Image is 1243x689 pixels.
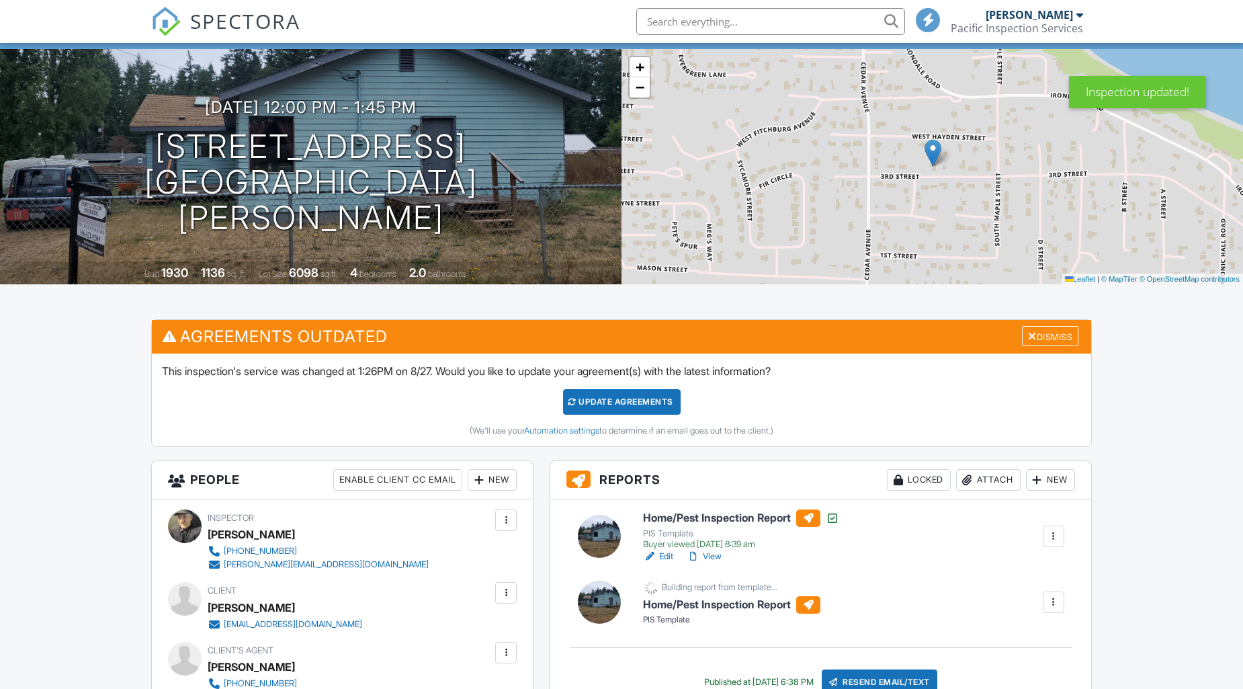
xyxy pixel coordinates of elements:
div: Pacific Inspection Services [951,22,1083,35]
div: [PHONE_NUMBER] [224,546,297,557]
span: | [1097,275,1099,283]
a: [PERSON_NAME] [208,657,295,677]
a: Leaflet [1065,275,1095,283]
span: bathrooms [428,269,466,279]
span: bedrooms [359,269,396,279]
div: PIS Template [643,528,839,539]
a: Home/Pest Inspection Report PIS Template Buyer viewed [DATE] 8:39 am [643,510,839,550]
a: © MapTiler [1101,275,1138,283]
span: Inspector [208,513,254,523]
span: SPECTORA [190,7,300,35]
div: 4 [350,266,357,280]
div: Attach [956,469,1021,491]
div: [PERSON_NAME] [208,598,295,618]
span: Client [208,585,237,596]
a: View [687,550,722,563]
div: Buyer viewed [DATE] 8:39 am [643,539,839,550]
a: Automation settings [524,425,599,436]
a: Zoom in [630,57,650,77]
span: Client's Agent [208,645,273,655]
div: Dismiss [1022,326,1078,347]
a: [PHONE_NUMBER] [208,544,429,558]
div: [PERSON_NAME] [986,8,1073,22]
div: (We'll use your to determine if an email goes out to the client.) [162,425,1081,436]
h1: [STREET_ADDRESS] [GEOGRAPHIC_DATA][PERSON_NAME] [22,129,600,235]
div: New [1026,469,1075,491]
h3: People [152,461,533,499]
a: SPECTORA [151,18,300,46]
a: © OpenStreetMap contributors [1140,275,1240,283]
h3: [DATE] 12:00 pm - 1:45 pm [205,98,417,116]
img: Marker [925,139,941,167]
div: [PERSON_NAME] [208,524,295,544]
div: 2.0 [409,266,426,280]
span: + [636,58,644,75]
h6: Home/Pest Inspection Report [643,510,839,527]
a: Edit [643,550,673,563]
img: loading-93afd81d04378562ca97960a6d0abf470c8f8241ccf6a1b4da771bf876922d1b.gif [643,579,660,596]
a: [EMAIL_ADDRESS][DOMAIN_NAME] [208,618,362,631]
div: 1930 [161,266,188,280]
div: Locked [887,469,951,491]
div: 6098 [289,266,318,280]
div: [PERSON_NAME][EMAIL_ADDRESS][DOMAIN_NAME] [224,559,429,570]
span: sq. ft. [227,269,246,279]
span: Built [144,269,159,279]
div: Building report from template... [662,582,777,593]
h3: Agreements Outdated [152,320,1091,353]
div: 1136 [201,266,225,280]
div: [EMAIL_ADDRESS][DOMAIN_NAME] [224,619,362,630]
h3: Reports [550,461,1091,499]
h6: Home/Pest Inspection Report [643,596,820,614]
img: The Best Home Inspection Software - Spectora [151,7,181,36]
span: Lot Size [259,269,287,279]
div: Inspection updated! [1069,76,1206,108]
div: This inspection's service was changed at 1:26PM on 8/27. Would you like to update your agreement(... [152,354,1091,446]
a: Zoom out [630,77,650,97]
a: [PERSON_NAME][EMAIL_ADDRESS][DOMAIN_NAME] [208,558,429,571]
span: − [636,79,644,95]
span: sq.ft. [320,269,337,279]
div: Published at [DATE] 6:38 PM [704,677,814,688]
div: Update Agreements [563,389,681,415]
div: PIS Template [643,614,820,626]
div: [PHONE_NUMBER] [224,678,297,689]
input: Search everything... [636,8,905,35]
div: Enable Client CC Email [333,469,462,491]
div: New [468,469,517,491]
